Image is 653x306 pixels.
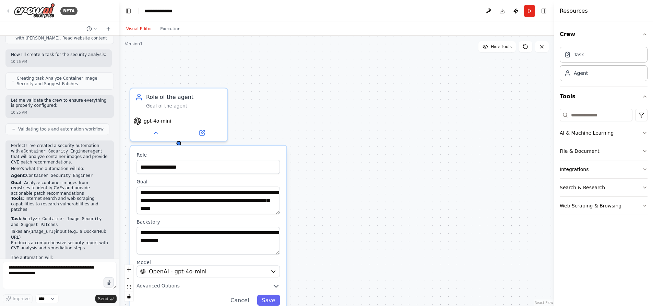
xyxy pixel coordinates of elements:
[124,283,133,292] button: fit view
[11,217,102,227] code: Analyze Container Image Security and Suggest Patches
[11,240,108,251] li: Produces a comprehensive security report with CVE analysis and remediation steps
[574,51,584,58] div: Task
[226,295,254,306] button: Cancel
[11,173,108,179] p: :
[560,44,648,87] div: Crew
[95,295,117,303] button: Send
[11,216,21,221] strong: Task
[14,3,55,19] img: Logo
[560,142,648,160] button: File & Document
[11,98,108,109] p: Let me validate the crew to ensure everything is properly configured:
[98,296,108,302] span: Send
[146,103,223,109] div: Goal of the agent
[136,283,180,289] span: Advanced Options
[3,294,33,303] button: Improve
[60,7,78,15] div: BETA
[103,25,114,33] button: Start a new chat
[11,180,108,196] li: : Analyze container images from registries to identify CVEs and provide actionable patch recommen...
[13,296,29,302] span: Improve
[560,124,648,142] button: AI & Machine Learning
[560,197,648,215] button: Web Scraping & Browsing
[491,44,512,49] span: Hide Tools
[539,6,549,16] button: Hide right sidebar
[257,295,280,306] button: Save
[136,282,280,290] button: Advanced Options
[136,219,280,225] label: Backstory
[146,93,223,101] div: Role of the agent
[560,7,588,15] h4: Resources
[156,25,185,33] button: Execution
[11,166,108,172] p: Here's what the automation will do:
[560,25,648,44] button: Crew
[104,277,114,287] button: Click to speak your automation idea
[11,255,108,261] p: The automation will:
[11,110,108,115] div: 10:25 AM
[136,179,280,185] label: Goal
[560,160,648,178] button: Integrations
[11,216,108,228] p: :
[11,52,106,58] p: Now I'll create a task for the security analysis:
[11,196,23,201] strong: Tools
[124,265,133,301] div: React Flow controls
[560,106,648,220] div: Tools
[122,25,156,33] button: Visual Editor
[84,25,100,33] button: Switch to previous chat
[136,152,280,158] label: Role
[560,179,648,196] button: Search & Research
[478,41,516,52] button: Hide Tools
[574,70,588,77] div: Agent
[11,59,106,64] div: 10:25 AM
[144,118,171,124] span: gpt-4o-mini
[124,292,133,301] button: toggle interactivity
[535,301,553,305] a: React Flow attribution
[18,126,104,132] span: Validating tools and automation workflow
[136,265,280,277] button: OpenAI - gpt-4o-mini
[24,149,90,154] code: Container Security Engineer
[144,8,179,14] nav: breadcrumb
[149,268,206,275] span: OpenAI - gpt-4o-mini
[180,128,224,138] button: Open in side panel
[29,229,56,234] code: {image_url}
[560,87,648,106] button: Tools
[125,41,143,47] div: Version 1
[123,6,133,16] button: Hide left sidebar
[136,259,280,265] label: Model
[17,76,108,87] span: Creating task Analyze Container Image Security and Suggest Patches
[11,180,21,185] strong: Goal
[124,265,133,274] button: zoom in
[124,274,133,283] button: zoom out
[26,173,93,178] code: Container Security Engineer
[11,143,108,165] p: Perfect! I've created a security automation with a agent that will analyze container images and p...
[11,229,108,240] li: Takes an input (e.g., a DockerHub URL)
[11,173,25,178] strong: Agent
[11,196,108,212] li: : Internet search and web scraping capabilities to research vulnerabilities and patches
